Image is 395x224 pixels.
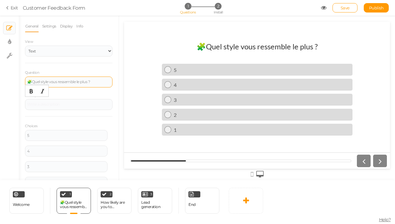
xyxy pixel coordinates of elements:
[27,134,105,137] div: 5
[180,10,196,14] span: Questions
[173,3,202,9] li: 1 Questions
[70,193,71,196] span: 1
[6,5,18,11] a: Exit
[23,4,85,12] div: Customer Feedback Form
[60,200,87,209] div: 🧩Quel style vous ressemble le plus ?
[27,80,110,84] div: 🧩Quel style vous ressemble le plus ?
[25,39,33,44] span: View
[215,3,222,9] span: 2
[50,75,226,81] div: 3
[50,60,226,66] div: 4
[9,188,44,214] div: Welcome
[57,188,91,214] div: 1 🧩Quel style vous ressemble le plus ?
[37,87,48,96] div: Italic
[27,149,105,153] div: 4
[27,165,105,169] div: 3
[214,10,223,14] span: Install
[141,200,169,209] div: Lead generation
[110,193,112,196] span: 2
[42,20,57,32] a: Settings
[13,202,30,207] span: Welcome
[101,200,128,209] div: How likely are you to reccommend us to a friend or family member?
[25,71,39,75] label: Question
[185,188,219,214] div: End
[138,188,172,214] div: 3 Lead generation
[369,5,384,10] span: Publish
[204,3,233,9] li: 2 Install
[50,90,226,96] div: 2
[188,202,196,207] span: End
[50,45,226,51] div: 5
[150,193,152,196] span: 3
[60,20,73,32] a: Display
[72,20,194,29] div: 🧩Quel style vous ressemble le plus ?
[97,188,132,214] div: 2 How likely are you to reccommend us to a friend or family member?
[25,124,37,128] label: Choices
[50,105,226,111] div: 1
[25,20,39,32] a: General
[76,20,83,32] a: Info
[26,87,37,96] div: Bold
[341,5,350,10] span: Save
[185,3,191,9] span: 1
[332,3,357,12] div: Save
[379,217,391,222] span: Help?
